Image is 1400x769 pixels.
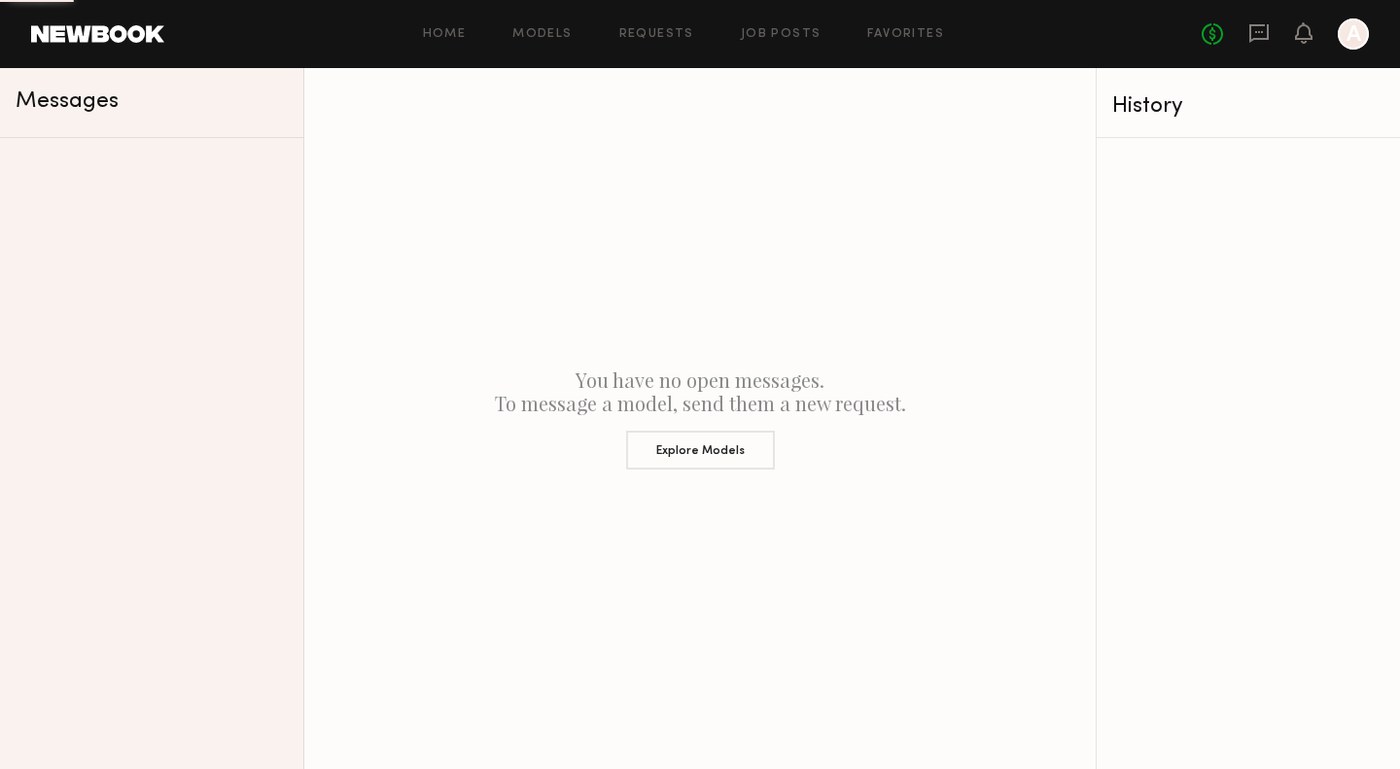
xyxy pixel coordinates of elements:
button: Explore Models [626,431,775,470]
a: Job Posts [741,28,822,41]
a: Explore Models [320,415,1080,470]
a: Home [423,28,467,41]
a: Models [512,28,572,41]
a: Favorites [867,28,944,41]
div: History [1112,95,1384,118]
div: You have no open messages. To message a model, send them a new request. [304,68,1096,769]
a: Requests [619,28,694,41]
span: Messages [16,90,119,113]
a: A [1338,18,1369,50]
